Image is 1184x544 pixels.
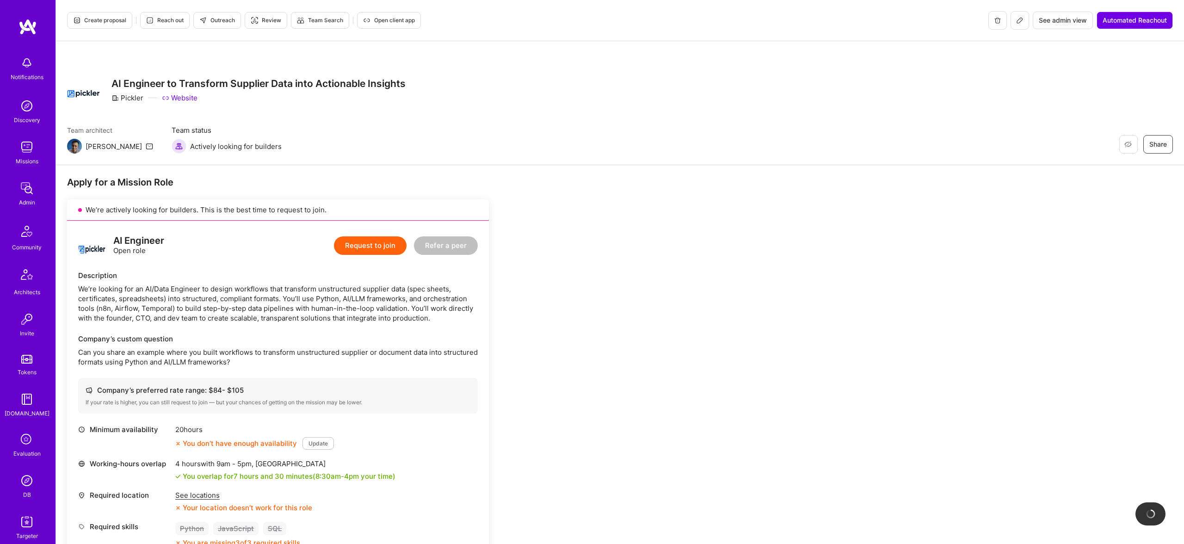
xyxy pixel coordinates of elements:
div: Open role [113,236,164,255]
i: icon Clock [78,426,85,433]
div: See locations [175,490,312,500]
div: You don’t have enough availability [175,439,297,448]
div: We’re actively looking for builders. This is the best time to request to join. [67,199,489,221]
span: Team Search [297,16,343,25]
img: bell [18,54,36,72]
span: See admin view [1039,16,1087,25]
img: Invite [18,310,36,328]
img: discovery [18,97,36,115]
div: Company’s custom question [78,334,478,344]
div: Required skills [78,522,171,532]
div: Working-hours overlap [78,459,171,469]
button: Create proposal [67,12,132,29]
div: Your location doesn’t work for this role [175,503,312,513]
div: Pickler [111,93,143,103]
i: icon Cash [86,387,92,394]
div: JavaScript [213,522,259,535]
span: Share [1149,140,1167,149]
div: SQL [263,522,286,535]
div: AI Engineer [113,236,164,246]
h3: AI Engineer to Transform Supplier Data into Actionable Insights [111,78,406,89]
button: Team Search [291,12,349,29]
span: Outreach [199,16,235,25]
button: Update [302,437,334,450]
div: Notifications [11,72,43,82]
div: Discovery [14,115,40,125]
i: icon Targeter [251,17,258,24]
button: Review [245,12,287,29]
span: Reach out [146,16,184,25]
img: Company Logo [67,78,100,103]
div: Company’s preferred rate range: $ 84 - $ 105 [86,385,470,395]
button: Open client app [357,12,421,29]
span: Team status [172,125,282,135]
i: icon Mail [146,142,153,150]
div: DB [23,490,31,500]
div: Tokens [18,367,37,377]
span: Review [251,16,281,25]
div: You overlap for 7 hours and 30 minutes ( your time) [183,471,395,481]
button: See admin view [1033,12,1093,29]
p: Can you share an example where you built workflows to transform unstructured supplier or document... [78,347,478,367]
img: Team Architect [67,139,82,154]
div: Missions [16,156,38,166]
div: Invite [20,328,34,338]
span: Actively looking for builders [190,142,282,151]
img: logo [78,232,106,260]
i: icon CloseOrange [175,441,181,446]
div: Evaluation [13,449,41,458]
div: Community [12,242,42,252]
div: Required location [78,490,171,500]
div: Admin [19,198,35,207]
button: Refer a peer [414,236,478,255]
img: Actively looking for builders [172,139,186,154]
i: icon Location [78,492,85,499]
i: icon CloseOrange [175,505,181,511]
a: Website [162,93,197,103]
img: logo [18,19,37,35]
img: Admin Search [18,471,36,490]
span: Open client app [363,16,415,25]
img: teamwork [18,138,36,156]
i: icon Proposal [73,17,80,24]
div: Targeter [16,531,38,541]
img: Skill Targeter [18,513,36,531]
span: Team architect [67,125,153,135]
i: icon SelectionTeam [18,431,36,449]
div: Architects [14,287,40,297]
i: icon Check [175,474,181,479]
span: 9am - 5pm , [215,459,255,468]
img: Community [16,220,38,242]
div: Minimum availability [78,425,171,434]
i: icon Tag [78,523,85,530]
div: We’re looking for an AI/Data Engineer to design workflows that transform unstructured supplier da... [78,284,478,323]
div: Description [78,271,478,280]
i: icon EyeClosed [1124,141,1132,148]
img: guide book [18,390,36,408]
div: Apply for a Mission Role [67,176,489,188]
i: icon CompanyGray [111,94,119,102]
div: 4 hours with [GEOGRAPHIC_DATA] [175,459,395,469]
div: [DOMAIN_NAME] [5,408,49,418]
div: [PERSON_NAME] [86,142,142,151]
img: tokens [21,355,32,364]
i: icon World [78,460,85,467]
div: Python [175,522,209,535]
span: 8:30am - 4pm [315,472,359,481]
span: Create proposal [73,16,126,25]
button: Request to join [334,236,407,255]
button: Share [1143,135,1173,154]
div: If your rate is higher, you can still request to join — but your chances of getting on the missio... [86,399,470,406]
button: Outreach [193,12,241,29]
button: Reach out [140,12,190,29]
button: Automated Reachout [1097,12,1173,29]
img: loading [1145,508,1156,519]
div: 20 hours [175,425,334,434]
span: Automated Reachout [1103,16,1167,25]
img: Architects [16,265,38,287]
img: admin teamwork [18,179,36,198]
